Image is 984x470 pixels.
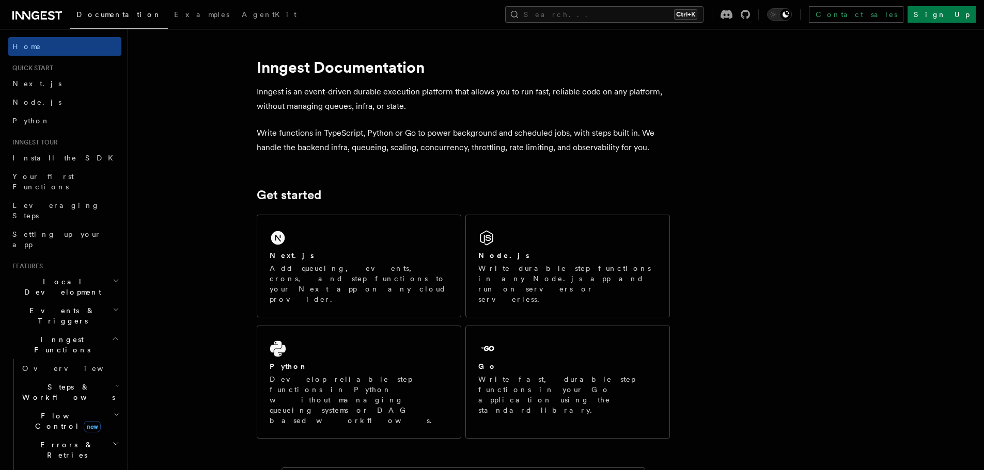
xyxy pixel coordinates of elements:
[8,334,112,355] span: Inngest Functions
[257,326,461,439] a: PythonDevelop reliable step functions in Python without managing queueing systems or DAG based wo...
[8,37,121,56] a: Home
[270,361,308,371] h2: Python
[12,117,50,125] span: Python
[18,407,121,435] button: Flow Controlnew
[257,188,321,202] a: Get started
[12,41,41,52] span: Home
[478,250,529,261] h2: Node.js
[478,361,497,371] h2: Go
[270,263,448,304] p: Add queueing, events, crons, and step functions to your Next app on any cloud provider.
[505,6,704,23] button: Search...Ctrl+K
[8,64,53,72] span: Quick start
[270,374,448,426] p: Develop reliable step functions in Python without managing queueing systems or DAG based workflows.
[18,359,121,378] a: Overview
[12,201,100,220] span: Leveraging Steps
[8,272,121,301] button: Local Development
[8,138,58,147] span: Inngest tour
[8,305,113,326] span: Events & Triggers
[257,215,461,317] a: Next.jsAdd queueing, events, crons, and step functions to your Next app on any cloud provider.
[8,196,121,225] a: Leveraging Steps
[18,378,121,407] button: Steps & Workflows
[8,225,121,254] a: Setting up your app
[168,3,236,28] a: Examples
[12,172,74,191] span: Your first Functions
[674,9,697,20] kbd: Ctrl+K
[8,301,121,330] button: Events & Triggers
[242,10,296,19] span: AgentKit
[8,93,121,111] a: Node.js
[8,167,121,196] a: Your first Functions
[257,126,670,155] p: Write functions in TypeScript, Python or Go to power background and scheduled jobs, with steps bu...
[18,435,121,464] button: Errors & Retries
[8,74,121,93] a: Next.js
[18,382,115,402] span: Steps & Workflows
[70,3,168,29] a: Documentation
[12,230,101,249] span: Setting up your app
[8,111,121,130] a: Python
[257,58,670,76] h1: Inngest Documentation
[270,250,314,261] h2: Next.js
[12,98,61,106] span: Node.js
[809,6,903,23] a: Contact sales
[76,10,162,19] span: Documentation
[257,85,670,114] p: Inngest is an event-driven durable execution platform that allows you to run fast, reliable code ...
[465,326,670,439] a: GoWrite fast, durable step functions in your Go application using the standard library.
[478,374,657,415] p: Write fast, durable step functions in your Go application using the standard library.
[8,277,113,297] span: Local Development
[12,154,119,162] span: Install the SDK
[465,215,670,317] a: Node.jsWrite durable step functions in any Node.js app and run on servers or serverless.
[8,262,43,270] span: Features
[84,421,101,432] span: new
[12,79,61,88] span: Next.js
[18,440,112,460] span: Errors & Retries
[18,411,114,431] span: Flow Control
[767,8,792,21] button: Toggle dark mode
[8,149,121,167] a: Install the SDK
[236,3,303,28] a: AgentKit
[8,330,121,359] button: Inngest Functions
[174,10,229,19] span: Examples
[478,263,657,304] p: Write durable step functions in any Node.js app and run on servers or serverless.
[22,364,129,372] span: Overview
[908,6,976,23] a: Sign Up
